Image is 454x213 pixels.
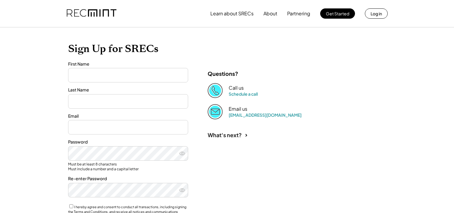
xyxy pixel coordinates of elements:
[68,87,188,93] div: Last Name
[208,83,223,98] img: Phone%20copy%403x.png
[208,131,242,138] div: What's next?
[68,139,188,145] div: Password
[67,3,116,24] img: recmint-logotype%403x.png
[68,61,188,67] div: First Name
[68,113,188,119] div: Email
[229,91,258,97] a: Schedule a call
[68,176,188,182] div: Re-enter Password
[229,85,244,91] div: Call us
[68,162,188,171] div: Must be at least 8 characters Must include a number and a capital letter
[365,8,388,19] button: Log in
[263,8,277,20] button: About
[229,106,247,112] div: Email us
[287,8,310,20] button: Partnering
[68,42,386,55] h1: Sign Up for SRECs
[208,104,223,119] img: Email%202%403x.png
[320,8,355,19] button: Get Started
[229,112,302,118] a: [EMAIL_ADDRESS][DOMAIN_NAME]
[210,8,254,20] button: Learn about SRECs
[208,70,238,77] div: Questions?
